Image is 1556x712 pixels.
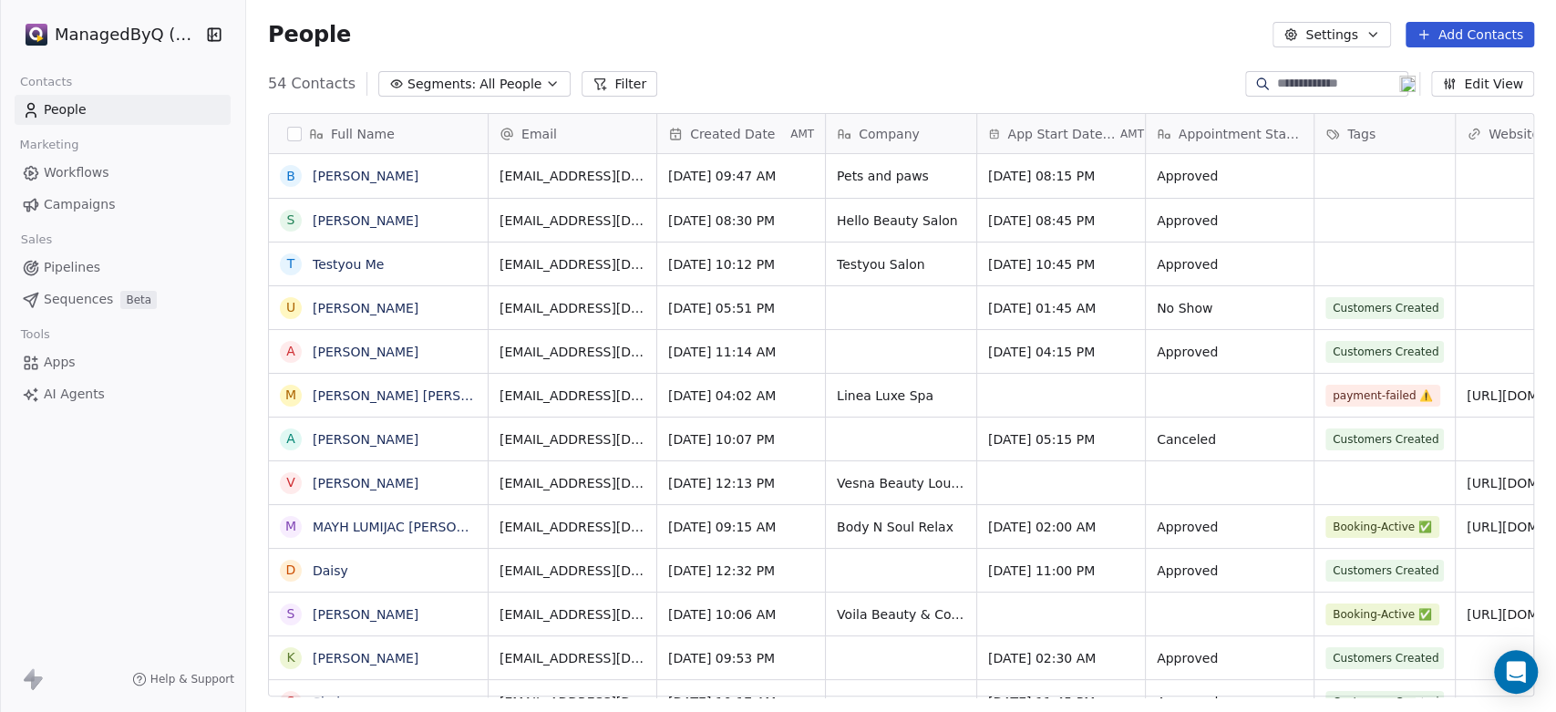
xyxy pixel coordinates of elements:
[977,114,1145,153] div: App Start Date TimeAMT
[44,290,113,309] span: Sequences
[500,212,645,230] span: [EMAIL_ADDRESS][DOMAIN_NAME]
[269,154,489,697] div: grid
[1347,125,1376,143] span: Tags
[837,605,965,624] span: Voila Beauty & Co. [GEOGRAPHIC_DATA]
[313,651,418,666] a: [PERSON_NAME]
[1157,649,1303,667] span: Approved
[1157,518,1303,536] span: Approved
[313,432,418,447] a: [PERSON_NAME]
[1494,650,1538,694] div: Open Intercom Messenger
[668,693,814,711] span: [DATE] 10:17 AM
[285,386,296,405] div: M
[500,562,645,580] span: [EMAIL_ADDRESS][DOMAIN_NAME]
[988,693,1134,711] span: [DATE] 11:45 PM
[15,253,231,283] a: Pipelines
[837,167,965,185] span: Pets and paws
[1489,125,1540,143] span: Website
[500,430,645,449] span: [EMAIL_ADDRESS][DOMAIN_NAME]
[268,73,356,95] span: 54 Contacts
[15,158,231,188] a: Workflows
[1157,343,1303,361] span: Approved
[668,212,814,230] span: [DATE] 08:30 PM
[1325,341,1444,363] span: Customers Created
[313,607,418,622] a: [PERSON_NAME]
[1431,71,1534,97] button: Edit View
[269,114,488,153] div: Full Name
[286,167,295,186] div: B
[287,254,295,273] div: T
[1179,125,1303,143] span: Appointment Status
[837,474,965,492] span: Vesna Beauty Lounge
[1399,76,1416,92] img: locked.png
[286,429,295,449] div: A
[44,100,87,119] span: People
[500,167,645,185] span: [EMAIL_ADDRESS][DOMAIN_NAME]
[1157,299,1303,317] span: No Show
[287,604,295,624] div: S
[1314,114,1455,153] div: Tags
[668,562,814,580] span: [DATE] 12:32 PM
[313,301,418,315] a: [PERSON_NAME]
[268,21,351,48] span: People
[313,563,348,578] a: Daisy
[988,255,1134,273] span: [DATE] 10:45 PM
[287,692,295,711] div: S
[44,195,115,214] span: Campaigns
[15,95,231,125] a: People
[313,213,418,228] a: [PERSON_NAME]
[44,385,105,404] span: AI Agents
[286,561,296,580] div: D
[668,299,814,317] span: [DATE] 05:51 PM
[132,672,234,686] a: Help & Support
[500,605,645,624] span: [EMAIL_ADDRESS][DOMAIN_NAME]
[668,167,814,185] span: [DATE] 09:47 AM
[668,649,814,667] span: [DATE] 09:53 PM
[22,19,194,50] button: ManagedByQ (FZE)
[668,605,814,624] span: [DATE] 10:06 AM
[313,257,384,272] a: Testyou Me
[988,649,1134,667] span: [DATE] 02:30 AM
[15,379,231,409] a: AI Agents
[500,343,645,361] span: [EMAIL_ADDRESS][DOMAIN_NAME]
[837,212,965,230] span: Hello Beauty Salon
[668,255,814,273] span: [DATE] 10:12 PM
[837,518,965,536] span: Body N Soul Relax
[500,255,645,273] span: [EMAIL_ADDRESS][DOMAIN_NAME]
[668,430,814,449] span: [DATE] 10:07 PM
[668,387,814,405] span: [DATE] 04:02 AM
[286,342,295,361] div: A
[313,520,514,534] a: MAYH LUMIJAC [PERSON_NAME]
[1157,693,1303,711] span: Approved
[313,345,418,359] a: [PERSON_NAME]
[13,321,57,348] span: Tools
[12,131,87,159] span: Marketing
[44,353,76,372] span: Apps
[500,518,645,536] span: [EMAIL_ADDRESS][DOMAIN_NAME]
[500,649,645,667] span: [EMAIL_ADDRESS][DOMAIN_NAME]
[313,388,529,403] a: [PERSON_NAME] [PERSON_NAME]
[988,212,1134,230] span: [DATE] 08:45 PM
[15,190,231,220] a: Campaigns
[1325,604,1439,625] span: Booking-Active ✅
[1325,428,1444,450] span: Customers Created
[837,255,965,273] span: Testyou Salon
[12,68,80,96] span: Contacts
[988,518,1134,536] span: [DATE] 02:00 AM
[1157,255,1303,273] span: Approved
[285,517,296,536] div: M
[988,430,1134,449] span: [DATE] 05:15 PM
[500,693,645,711] span: [EMAIL_ADDRESS][DOMAIN_NAME]
[1157,212,1303,230] span: Approved
[1406,22,1534,47] button: Add Contacts
[1120,127,1144,141] span: AMT
[1157,167,1303,185] span: Approved
[521,125,557,143] span: Email
[988,562,1134,580] span: [DATE] 11:00 PM
[489,114,656,153] div: Email
[1325,516,1439,538] span: Booking-Active ✅
[1007,125,1116,143] span: App Start Date Time
[690,125,775,143] span: Created Date
[826,114,976,153] div: Company
[837,387,965,405] span: Linea Luxe Spa
[313,695,361,709] a: Shaban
